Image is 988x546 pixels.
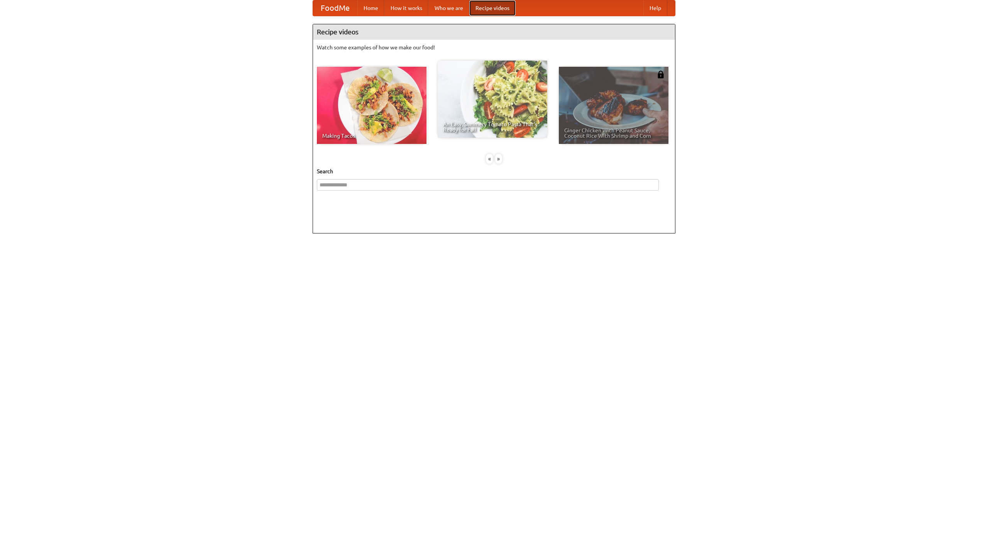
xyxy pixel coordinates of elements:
div: « [486,154,493,164]
img: 483408.png [657,71,665,78]
div: » [495,154,502,164]
a: Recipe videos [469,0,516,16]
span: Making Tacos [322,133,421,139]
a: Help [643,0,667,16]
a: An Easy, Summery Tomato Pasta That's Ready for Fall [438,61,547,138]
a: Home [357,0,384,16]
a: How it works [384,0,428,16]
p: Watch some examples of how we make our food! [317,44,671,51]
h5: Search [317,167,671,175]
a: Making Tacos [317,67,426,144]
a: FoodMe [313,0,357,16]
span: An Easy, Summery Tomato Pasta That's Ready for Fall [443,122,542,132]
h4: Recipe videos [313,24,675,40]
a: Who we are [428,0,469,16]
